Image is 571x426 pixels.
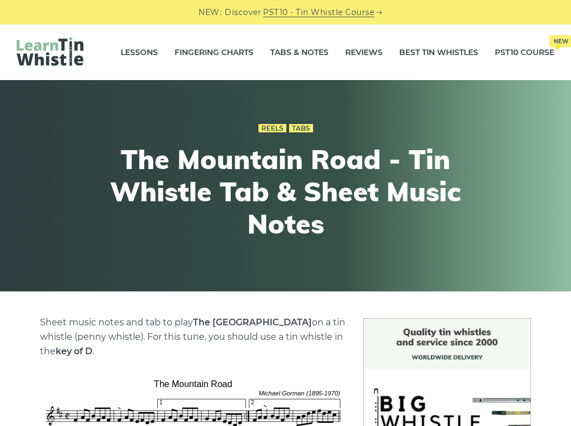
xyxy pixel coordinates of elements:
[56,346,92,356] strong: key of D
[121,38,158,66] a: Lessons
[399,38,478,66] a: Best Tin Whistles
[193,317,312,328] strong: The [GEOGRAPHIC_DATA]
[259,124,286,133] a: Reels
[81,143,490,240] h1: The Mountain Road - Tin Whistle Tab & Sheet Music Notes
[17,37,83,66] img: LearnTinWhistle.com
[495,38,554,66] a: PST10 CourseNew
[345,38,383,66] a: Reviews
[40,315,347,359] p: Sheet music notes and tab to play on a tin whistle (penny whistle). For this tune, you should use...
[175,38,254,66] a: Fingering Charts
[270,38,329,66] a: Tabs & Notes
[289,124,313,133] a: Tabs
